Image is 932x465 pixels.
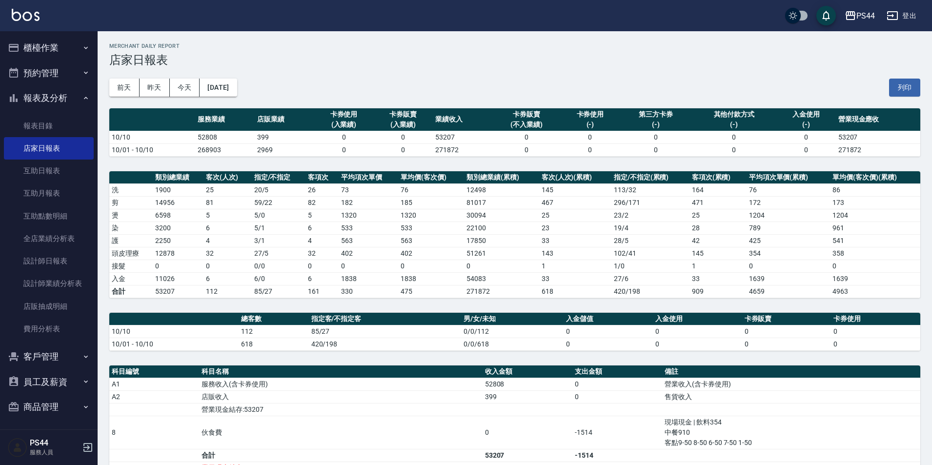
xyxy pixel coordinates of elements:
[564,325,653,338] td: 0
[199,403,482,416] td: 營業現金結存:53207
[12,9,40,21] img: Logo
[611,183,689,196] td: 113 / 32
[4,227,94,250] a: 全店業績分析表
[4,318,94,340] a: 費用分析表
[464,222,539,234] td: 22100
[747,196,831,209] td: 172
[611,260,689,272] td: 1 / 0
[742,338,831,350] td: 0
[539,183,611,196] td: 145
[747,171,831,184] th: 平均項次單價(累積)
[776,143,836,156] td: 0
[195,108,255,131] th: 服務業績
[689,285,747,298] td: 909
[109,313,920,351] table: a dense table
[495,109,558,120] div: 卡券販賣
[464,234,539,247] td: 17850
[662,390,920,403] td: 售貨收入
[305,171,339,184] th: 客項次
[747,247,831,260] td: 354
[239,338,309,350] td: 618
[572,449,662,462] td: -1514
[483,416,572,449] td: 0
[464,171,539,184] th: 類別總業績(累積)
[464,209,539,222] td: 30094
[203,285,252,298] td: 112
[4,369,94,395] button: 員工及薪資
[376,109,430,120] div: 卡券販賣
[170,79,200,97] button: 今天
[4,85,94,111] button: 報表及分析
[305,234,339,247] td: 4
[339,171,398,184] th: 平均項次單價
[153,222,203,234] td: 3200
[662,378,920,390] td: 營業收入(含卡券使用)
[8,438,27,457] img: Person
[572,390,662,403] td: 0
[203,171,252,184] th: 客次(人次)
[747,234,831,247] td: 425
[539,209,611,222] td: 25
[339,183,398,196] td: 73
[464,260,539,272] td: 0
[776,131,836,143] td: 0
[889,79,920,97] button: 列印
[153,234,203,247] td: 2250
[483,449,572,462] td: 53207
[561,143,620,156] td: 0
[30,438,80,448] h5: PS44
[252,183,306,196] td: 20 / 5
[109,108,920,157] table: a dense table
[199,390,482,403] td: 店販收入
[611,171,689,184] th: 指定/不指定(累積)
[830,222,920,234] td: 961
[464,183,539,196] td: 12498
[109,365,199,378] th: 科目編號
[830,260,920,272] td: 0
[305,272,339,285] td: 6
[153,272,203,285] td: 11026
[689,272,747,285] td: 33
[255,143,314,156] td: 2969
[779,120,833,130] div: (-)
[398,260,464,272] td: 0
[653,313,742,325] th: 入金使用
[689,260,747,272] td: 1
[195,131,255,143] td: 52808
[4,272,94,295] a: 設計師業績分析表
[373,143,433,156] td: 0
[747,260,831,272] td: 0
[30,448,80,457] p: 服務人員
[314,143,374,156] td: 0
[109,171,920,298] table: a dense table
[689,171,747,184] th: 客項次(累積)
[398,285,464,298] td: 475
[305,285,339,298] td: 161
[836,108,920,131] th: 營業現金應收
[109,131,195,143] td: 10/10
[747,209,831,222] td: 1204
[4,35,94,61] button: 櫃檯作業
[611,247,689,260] td: 102 / 41
[831,325,920,338] td: 0
[153,247,203,260] td: 12878
[747,222,831,234] td: 789
[309,338,462,350] td: 420/198
[109,53,920,67] h3: 店家日報表
[317,120,371,130] div: (入業績)
[239,313,309,325] th: 總客數
[203,260,252,272] td: 0
[836,143,920,156] td: 271872
[464,196,539,209] td: 81017
[109,272,153,285] td: 入金
[611,209,689,222] td: 23 / 2
[109,79,140,97] button: 前天
[339,234,398,247] td: 563
[883,7,920,25] button: 登出
[153,171,203,184] th: 類別總業績
[572,365,662,378] th: 支出金額
[483,365,572,378] th: 收入金額
[203,209,252,222] td: 5
[376,120,430,130] div: (入業績)
[464,247,539,260] td: 51261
